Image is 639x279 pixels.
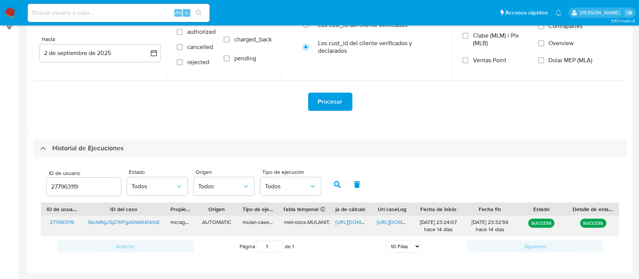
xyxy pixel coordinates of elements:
[191,8,207,18] button: search-icon
[505,9,548,17] span: Accesos rápidos
[611,18,635,24] span: 3.157.1-hotfix-5
[28,8,210,18] input: Buscar usuario o caso...
[625,9,633,17] a: Salir
[580,9,623,16] p: marielabelen.cragno@mercadolibre.com
[185,9,188,16] span: s
[175,9,181,16] span: Alt
[555,9,562,16] a: Notificaciones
